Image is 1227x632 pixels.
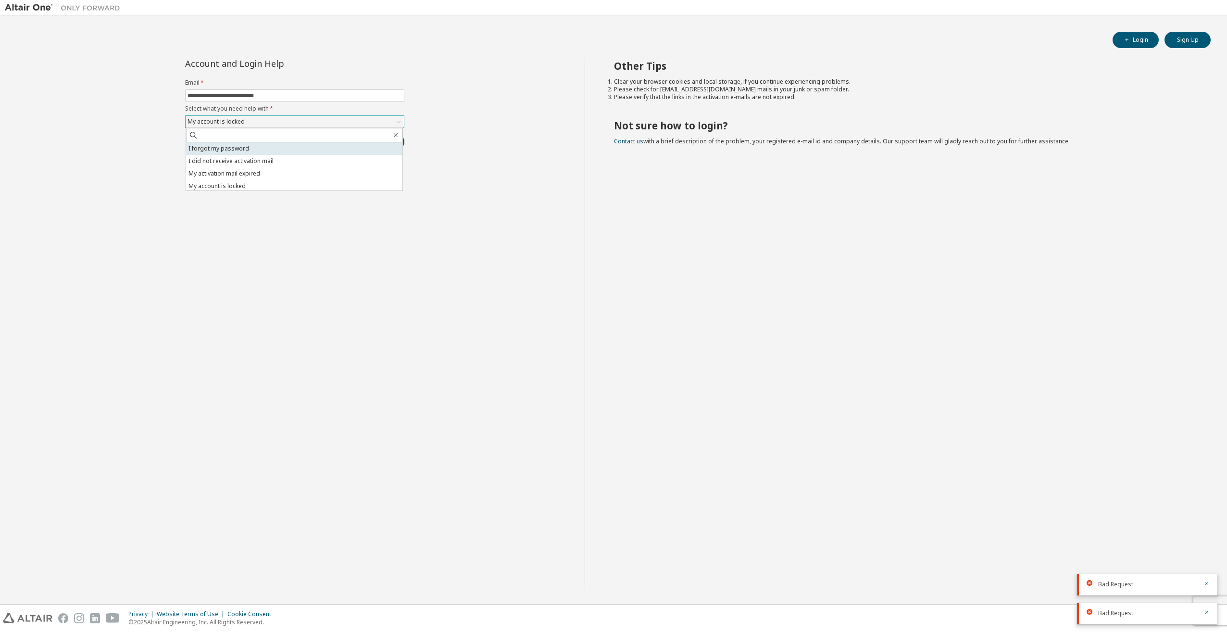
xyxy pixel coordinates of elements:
h2: Other Tips [614,60,1194,72]
img: Altair One [5,3,125,13]
p: © 2025 Altair Engineering, Inc. All Rights Reserved. [128,618,277,626]
div: My account is locked [186,116,404,127]
li: Clear your browser cookies and local storage, if you continue experiencing problems. [614,78,1194,86]
li: Please check for [EMAIL_ADDRESS][DOMAIN_NAME] mails in your junk or spam folder. [614,86,1194,93]
li: Please verify that the links in the activation e-mails are not expired. [614,93,1194,101]
div: Cookie Consent [227,610,277,618]
label: Select what you need help with [185,105,404,113]
img: facebook.svg [58,613,68,623]
span: Bad Request [1098,609,1133,617]
div: Privacy [128,610,157,618]
div: Account and Login Help [185,60,361,67]
a: Contact us [614,137,643,145]
button: Login [1113,32,1159,48]
span: Bad Request [1098,581,1133,588]
div: Website Terms of Use [157,610,227,618]
li: I forgot my password [186,142,402,155]
img: altair_logo.svg [3,613,52,623]
div: My account is locked [186,116,246,127]
h2: Not sure how to login? [614,119,1194,132]
img: linkedin.svg [90,613,100,623]
img: youtube.svg [106,613,120,623]
label: Email [185,79,404,87]
img: instagram.svg [74,613,84,623]
span: with a brief description of the problem, your registered e-mail id and company details. Our suppo... [614,137,1070,145]
button: Sign Up [1164,32,1211,48]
